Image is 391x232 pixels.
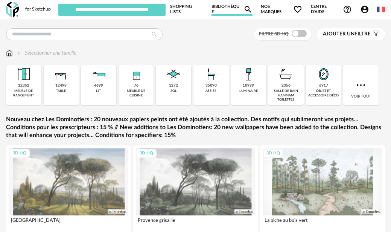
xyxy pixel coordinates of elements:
[323,31,371,37] span: filtre
[55,83,67,88] div: 12498
[16,49,22,57] img: svg+xml;base64,PHN2ZyB3aWR0aD0iMTYiIGhlaWdodD0iMTYiIHZpZXdCb3g9IjAgMCAxNiAxNiIgZmlsbD0ibm9uZSIgeG...
[205,83,217,88] div: 35090
[343,65,379,105] div: Voir tout
[134,83,138,88] div: 76
[317,28,385,40] button: Ajouter unfiltre Filter icon
[311,4,352,15] span: Centre d'aideHelp Circle Outline icon
[136,149,157,158] div: 3D HQ
[343,5,352,14] span: Help Circle Outline icon
[9,215,128,230] div: [GEOGRAPHIC_DATA]
[315,65,333,83] img: Miroir.png
[355,79,367,91] img: more.7b13dc1.svg
[259,32,289,36] span: Filtre 3D HQ
[6,49,13,57] img: svg+xml;base64,PHN2ZyB3aWR0aD0iMTYiIGhlaWdodD0iMTciIHZpZXdCb3g9IjAgMCAxNiAxNyIgZmlsbD0ibm9uZSIgeG...
[377,5,385,14] img: fr
[25,6,51,12] div: for Sketchup
[6,116,385,139] a: Nouveau chez Les Dominotiers : 20 nouveaux papiers peints ont été ajoutés à la collection. Des mo...
[281,83,291,88] div: 2356
[170,89,177,93] div: sol
[360,5,373,14] span: Account Circle icon
[52,65,70,83] img: Table.png
[121,89,152,98] div: meuble de cuisine
[202,65,220,83] img: Assise.png
[205,89,216,93] div: assise
[56,89,66,93] div: table
[136,215,255,230] div: Provence grisaille
[360,5,369,14] span: Account Circle icon
[169,83,178,88] div: 1272
[211,3,253,16] a: BibliothèqueMagnify icon
[293,5,302,14] span: Heart Outline icon
[319,83,328,88] div: 6917
[90,65,108,83] img: Literie.png
[18,83,29,88] div: 12352
[308,89,339,98] div: objet et accessoire déco
[271,89,301,102] div: salle de bain hammam toilettes
[239,89,258,93] div: luminaire
[263,149,283,158] div: 3D HQ
[15,65,33,83] img: Meuble%20de%20rangement.png
[16,49,76,57] div: Sélectionner une famille
[371,31,379,37] span: Filter icon
[239,65,257,83] img: Luminaire.png
[127,65,145,83] img: Rangement.png
[96,89,101,93] div: lit
[9,149,30,158] div: 3D HQ
[6,2,19,17] img: OXP
[164,65,183,83] img: Sol.png
[277,65,295,83] img: Salle%20de%20bain.png
[263,215,382,230] div: La biche au bois vert
[243,83,254,88] div: 10999
[94,83,103,88] div: 4699
[170,3,203,16] a: Shopping Lists
[243,5,253,14] span: Magnify icon
[323,31,354,37] span: Ajouter un
[8,89,39,98] div: meuble de rangement
[261,3,303,16] span: Nos marques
